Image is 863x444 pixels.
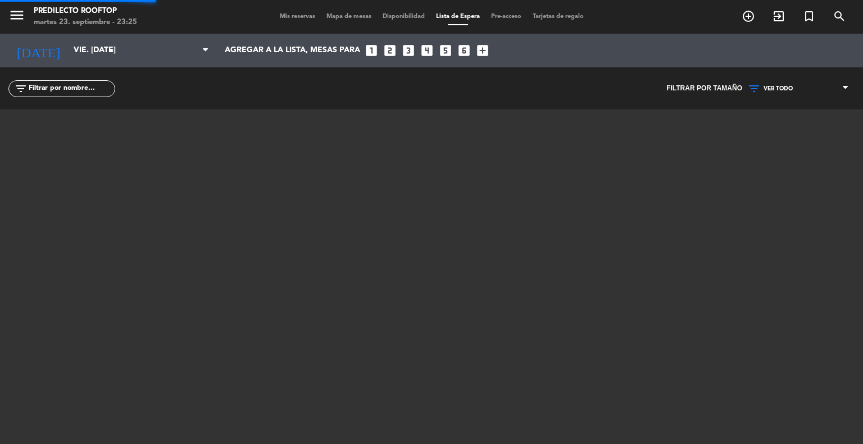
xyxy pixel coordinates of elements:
[742,10,755,23] i: add_circle_outline
[225,46,360,55] span: Agregar a la lista, mesas para
[34,17,137,28] div: martes 23. septiembre - 23:25
[8,7,25,24] i: menu
[833,10,846,23] i: search
[457,43,471,58] i: looks_6
[772,10,785,23] i: exit_to_app
[666,83,742,94] span: Filtrar por tamaño
[475,43,490,58] i: add_box
[14,82,28,95] i: filter_list
[383,43,397,58] i: looks_two
[8,38,68,63] i: [DATE]
[321,13,377,20] span: Mapa de mesas
[364,43,379,58] i: looks_one
[105,44,118,57] i: arrow_drop_down
[764,85,793,92] span: VER TODO
[438,43,453,58] i: looks_5
[274,13,321,20] span: Mis reservas
[420,43,434,58] i: looks_4
[430,13,485,20] span: Lista de Espera
[28,83,115,95] input: Filtrar por nombre...
[377,13,430,20] span: Disponibilidad
[34,6,137,17] div: Predilecto Rooftop
[802,10,816,23] i: turned_in_not
[485,13,527,20] span: Pre-acceso
[8,7,25,28] button: menu
[401,43,416,58] i: looks_3
[527,13,589,20] span: Tarjetas de regalo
